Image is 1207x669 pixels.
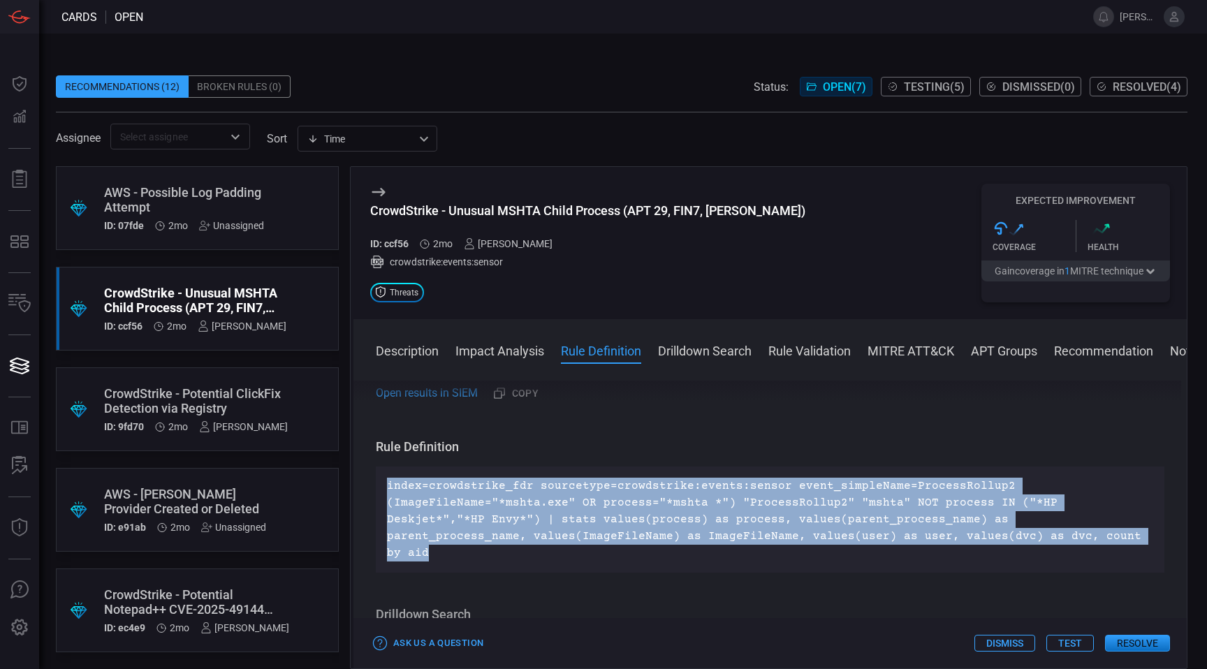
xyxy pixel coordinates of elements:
[3,225,36,258] button: MITRE - Detection Posture
[974,635,1035,652] button: Dismiss
[104,487,266,516] div: AWS - SAML Provider Created or Deleted
[658,341,752,358] button: Drilldown Search
[104,321,142,332] h5: ID: ccf56
[104,286,286,315] div: CrowdStrike - Unusual MSHTA Child Process (APT 29, FIN7, Muddy Waters)
[168,421,188,432] span: Jul 09, 2025 4:06 AM
[387,478,1153,561] p: index=crowdstrike_fdr sourcetype=crowdstrike:events:sensor event_simpleName=ProcessRollup2 (Image...
[104,587,289,617] div: CrowdStrike - Potential Notepad++ CVE-2025-49144 Exploitation
[56,131,101,145] span: Assignee
[200,622,289,633] div: [PERSON_NAME]
[981,195,1170,206] h5: Expected Improvement
[370,633,487,654] button: Ask Us a Question
[168,220,188,231] span: Jul 16, 2025 7:51 AM
[104,185,264,214] div: AWS - Possible Log Padding Attempt
[1002,80,1075,94] span: Dismissed ( 0 )
[170,622,189,633] span: Jul 01, 2025 8:00 AM
[104,522,146,533] h5: ID: e91ab
[199,220,264,231] div: Unassigned
[3,611,36,645] button: Preferences
[370,255,805,269] div: crowdstrike:events:sensor
[61,10,97,24] span: Cards
[455,341,544,358] button: Impact Analysis
[868,341,954,358] button: MITRE ATT&CK
[433,238,453,249] span: Jul 09, 2025 4:08 AM
[104,386,288,416] div: CrowdStrike - Potential ClickFix Detection via Registry
[3,287,36,321] button: Inventory
[56,75,189,98] div: Recommendations (12)
[754,80,789,94] span: Status:
[370,238,409,249] h5: ID: ccf56
[971,341,1037,358] button: APT Groups
[376,439,1164,455] h3: Rule Definition
[267,132,287,145] label: sort
[104,421,144,432] h5: ID: 9fd70
[3,67,36,101] button: Dashboard
[3,511,36,545] button: Threat Intelligence
[307,132,415,146] div: Time
[199,421,288,432] div: [PERSON_NAME]
[1088,242,1171,252] div: Health
[3,349,36,383] button: Cards
[993,242,1076,252] div: Coverage
[226,127,245,147] button: Open
[115,128,223,145] input: Select assignee
[3,163,36,196] button: Reports
[464,238,553,249] div: [PERSON_NAME]
[390,288,418,297] span: Threats
[1054,341,1153,358] button: Recommendation
[904,80,965,94] span: Testing ( 5 )
[376,341,439,358] button: Description
[104,622,145,633] h5: ID: ec4e9
[201,522,266,533] div: Unassigned
[981,260,1170,281] button: Gaincoverage in1MITRE technique
[376,606,1164,623] h3: Drilldown Search
[115,10,143,24] span: open
[1090,77,1187,96] button: Resolved(4)
[104,220,144,231] h5: ID: 07fde
[768,341,851,358] button: Rule Validation
[189,75,291,98] div: Broken Rules (0)
[3,101,36,134] button: Detections
[1170,341,1204,358] button: Notes
[1065,265,1070,277] span: 1
[170,522,190,533] span: Jul 09, 2025 3:43 AM
[1046,635,1094,652] button: Test
[167,321,186,332] span: Jul 09, 2025 4:08 AM
[3,411,36,445] button: Rule Catalog
[823,80,866,94] span: Open ( 7 )
[3,449,36,483] button: ALERT ANALYSIS
[370,203,805,218] div: CrowdStrike - Unusual MSHTA Child Process (APT 29, FIN7, Muddy Waters)
[561,341,641,358] button: Rule Definition
[1120,11,1158,22] span: [PERSON_NAME].[PERSON_NAME]
[1113,80,1181,94] span: Resolved ( 4 )
[800,77,872,96] button: Open(7)
[3,573,36,607] button: Ask Us A Question
[881,77,971,96] button: Testing(5)
[979,77,1081,96] button: Dismissed(0)
[198,321,286,332] div: [PERSON_NAME]
[1105,635,1170,652] button: Resolve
